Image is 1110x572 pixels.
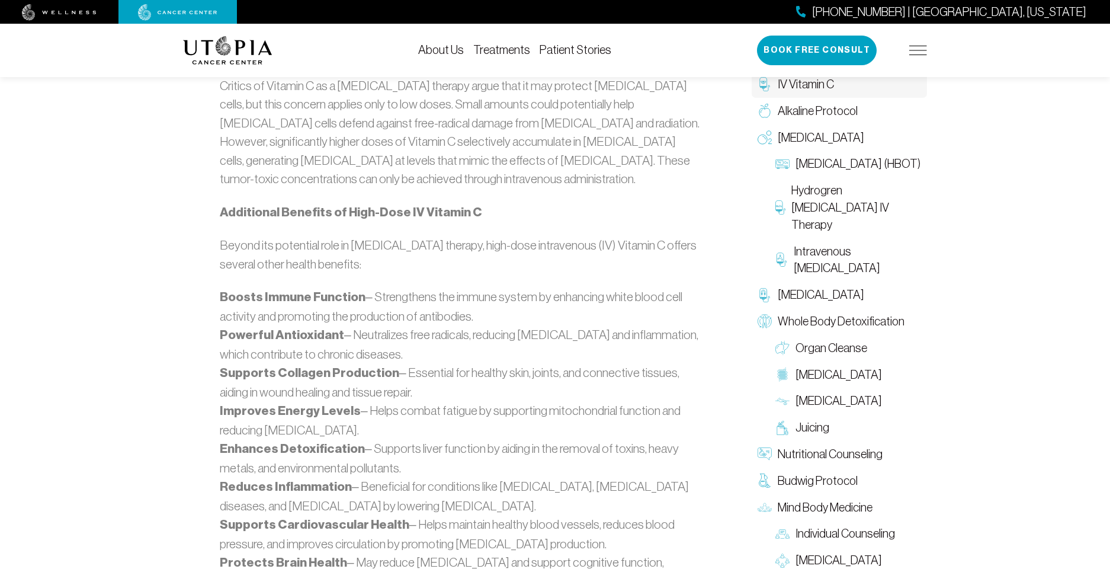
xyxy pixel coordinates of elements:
img: Mind Body Medicine [758,500,772,515]
span: Whole Body Detoxification [778,313,904,330]
a: Mind Body Medicine [752,494,927,521]
a: [MEDICAL_DATA] (HBOT) [769,151,927,177]
span: Individual Counseling [795,525,895,542]
img: Budwig Protocol [758,474,772,488]
img: Juicing [775,421,790,435]
img: Organ Cleanse [775,341,790,355]
a: Juicing [769,414,927,441]
img: cancer center [138,4,217,21]
li: – Supports liver function by aiding in the removal of toxins, heavy metals, and environmental pol... [220,439,701,477]
a: Individual Counseling [769,520,927,547]
p: Critics of Vitamin C as a [MEDICAL_DATA] therapy argue that it may protect [MEDICAL_DATA] cells, ... [220,76,701,188]
li: – Essential for healthy skin, joints, and connective tissues, aiding in wound healing and tissue ... [220,363,701,401]
span: Mind Body Medicine [778,499,872,516]
li: – Helps combat fatigue by supporting mitochondrial function and reducing [MEDICAL_DATA]. [220,401,701,439]
span: Juicing [795,419,829,436]
li: – Strengthens the immune system by enhancing white blood cell activity and promoting the producti... [220,287,701,325]
a: Budwig Protocol [752,468,927,494]
span: [MEDICAL_DATA] [795,552,882,569]
strong: Protects Brain Health [220,555,347,570]
img: Hyperbaric Oxygen Therapy (HBOT) [775,157,790,171]
span: [PHONE_NUMBER] | [GEOGRAPHIC_DATA], [US_STATE] [812,4,1086,21]
a: IV Vitamin C [752,71,927,98]
span: Nutritional Counseling [778,446,883,463]
a: Treatments [473,43,530,56]
img: Individual Counseling [775,527,790,541]
span: [MEDICAL_DATA] [795,392,882,410]
strong: Powerful Antioxidant [220,327,344,343]
img: Chelation Therapy [758,288,772,302]
a: Nutritional Counseling [752,441,927,468]
strong: Boosts Immune Function [220,289,365,305]
span: Budwig Protocol [778,472,858,490]
img: Hydrogren Peroxide IV Therapy [775,200,785,215]
img: IV Vitamin C [758,77,772,91]
img: icon-hamburger [909,46,927,55]
button: Book Free Consult [757,36,877,65]
span: [MEDICAL_DATA] (HBOT) [795,155,920,172]
strong: Supports Collagen Production [220,365,399,381]
strong: Supports Cardiovascular Health [220,517,409,532]
span: Organ Cleanse [795,340,867,357]
a: About Us [418,43,464,56]
a: [MEDICAL_DATA] [752,124,927,151]
a: Hydrogren [MEDICAL_DATA] IV Therapy [769,177,927,238]
span: [MEDICAL_DATA] [778,286,864,303]
li: – Beneficial for conditions like [MEDICAL_DATA], [MEDICAL_DATA] diseases, and [MEDICAL_DATA] by l... [220,477,701,515]
p: Beyond its potential role in [MEDICAL_DATA] therapy, high-dose intravenous (IV) Vitamin C offers ... [220,236,701,273]
a: Patient Stories [540,43,611,56]
img: Whole Body Detoxification [758,314,772,328]
strong: Additional Benefits of High-Dose IV Vitamin C [220,204,482,220]
span: Hydrogren [MEDICAL_DATA] IV Therapy [791,182,921,233]
img: Lymphatic Massage [775,394,790,408]
span: [MEDICAL_DATA] [795,366,882,384]
a: [PHONE_NUMBER] | [GEOGRAPHIC_DATA], [US_STATE] [796,4,1086,21]
img: Nutritional Counseling [758,447,772,461]
span: [MEDICAL_DATA] [778,129,864,146]
strong: Enhances Detoxification [220,441,365,456]
img: Group Therapy [775,554,790,568]
a: Organ Cleanse [769,335,927,362]
span: Intravenous [MEDICAL_DATA] [794,243,921,277]
strong: Reduces Inflammation [220,479,352,494]
img: logo [183,36,272,65]
img: wellness [22,4,97,21]
a: [MEDICAL_DATA] [769,362,927,388]
li: – Neutralizes free radicals, reducing [MEDICAL_DATA] and inflammation, which contribute to chroni... [220,325,701,363]
a: Alkaline Protocol [752,98,927,124]
a: [MEDICAL_DATA] [769,388,927,414]
span: Alkaline Protocol [778,103,858,120]
img: Colon Therapy [775,368,790,382]
img: Intravenous Ozone Therapy [775,253,788,267]
a: Intravenous [MEDICAL_DATA] [769,238,927,282]
img: Oxygen Therapy [758,130,772,145]
li: – Helps maintain healthy blood vessels, reduces blood pressure, and improves circulation by promo... [220,515,701,553]
span: IV Vitamin C [778,76,834,93]
a: [MEDICAL_DATA] [752,282,927,308]
strong: Improves Energy Levels [220,403,361,418]
img: Alkaline Protocol [758,104,772,118]
a: Whole Body Detoxification [752,308,927,335]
